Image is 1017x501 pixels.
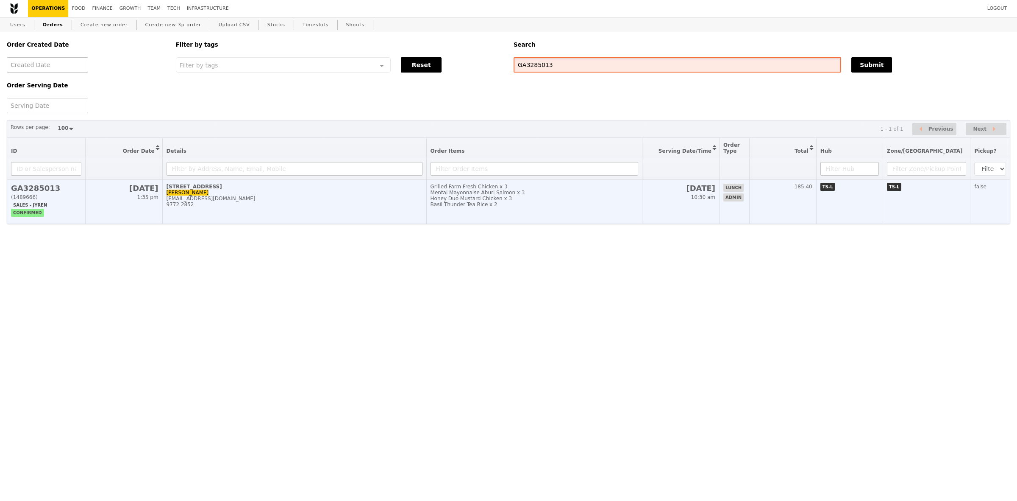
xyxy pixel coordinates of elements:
[11,148,17,154] span: ID
[11,123,50,132] label: Rows per page:
[723,193,744,202] span: admin
[11,201,49,209] span: Sales - Jyren
[167,148,186,154] span: Details
[176,42,503,48] h5: Filter by tags
[851,57,892,73] button: Submit
[10,3,18,14] img: Grain logo
[11,209,44,217] span: confirmed
[431,190,638,196] div: Mentai Mayonnaise Aburi Salmon x 3
[215,17,253,33] a: Upload CSV
[7,17,29,33] a: Users
[820,162,879,176] input: Filter Hub
[264,17,289,33] a: Stocks
[11,194,81,200] div: (1489666)
[514,42,1010,48] h5: Search
[142,17,205,33] a: Create new 3p order
[11,184,81,193] h2: GA3285013
[820,148,832,154] span: Hub
[431,184,638,190] div: Grilled Farm Fresh Chicken x 3
[795,184,812,190] span: 185.40
[887,148,963,154] span: Zone/[GEOGRAPHIC_DATA]
[431,202,638,207] div: Basil Thunder Tea Rice x 2
[167,202,422,207] div: 9772 2852
[7,57,88,73] input: Created Date
[912,123,956,135] button: Previous
[137,194,158,200] span: 1:35 pm
[7,98,88,113] input: Serving Date
[431,162,638,176] input: Filter Order Items
[167,184,422,190] div: [STREET_ADDRESS]
[89,184,158,193] h2: [DATE]
[691,194,715,200] span: 10:30 am
[431,148,465,154] span: Order Items
[77,17,131,33] a: Create new order
[299,17,332,33] a: Timeslots
[928,124,953,134] span: Previous
[646,184,715,193] h2: [DATE]
[7,42,166,48] h5: Order Created Date
[39,17,67,33] a: Orders
[974,148,996,154] span: Pickup?
[723,184,744,192] span: lunch
[966,123,1006,135] button: Next
[167,162,422,176] input: Filter by Address, Name, Email, Mobile
[401,57,442,73] button: Reset
[514,57,841,73] input: Search any field
[973,124,986,134] span: Next
[880,126,903,132] div: 1 - 1 of 1
[887,162,967,176] input: Filter Zone/Pickup Point
[167,196,422,202] div: [EMAIL_ADDRESS][DOMAIN_NAME]
[887,183,902,191] span: TS-L
[820,183,835,191] span: TS-L
[723,142,740,154] span: Order Type
[974,184,986,190] span: false
[180,61,218,69] span: Filter by tags
[7,82,166,89] h5: Order Serving Date
[431,196,638,202] div: Honey Duo Mustard Chicken x 3
[11,162,81,176] input: ID or Salesperson name
[343,17,368,33] a: Shouts
[167,190,209,196] a: [PERSON_NAME]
